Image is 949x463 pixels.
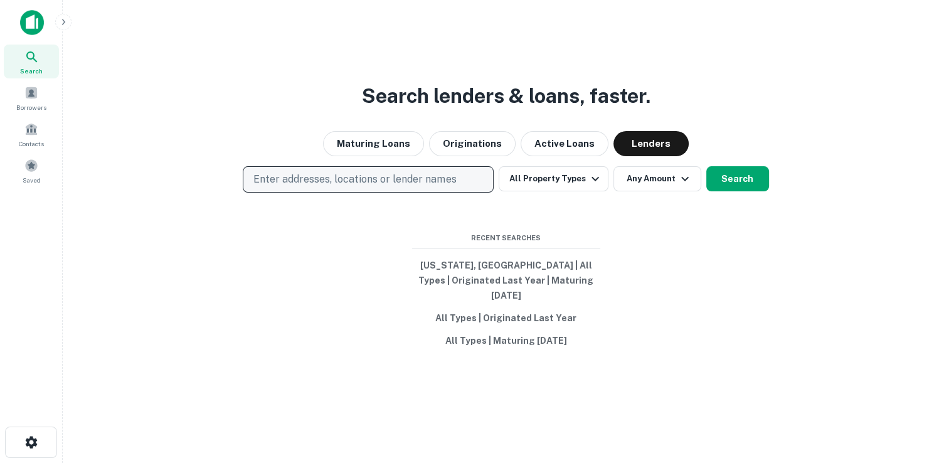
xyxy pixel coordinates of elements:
button: Enter addresses, locations or lender names [243,166,494,193]
a: Search [4,45,59,78]
button: Any Amount [613,166,701,191]
iframe: Chat Widget [886,363,949,423]
img: capitalize-icon.png [20,10,44,35]
button: All Types | Maturing [DATE] [412,329,600,352]
button: All Property Types [499,166,608,191]
a: Borrowers [4,81,59,115]
button: Lenders [613,131,689,156]
span: Saved [23,175,41,185]
p: Enter addresses, locations or lender names [253,172,456,187]
a: Contacts [4,117,59,151]
span: Recent Searches [412,233,600,243]
span: Contacts [19,139,44,149]
button: Originations [429,131,516,156]
button: Maturing Loans [323,131,424,156]
button: [US_STATE], [GEOGRAPHIC_DATA] | All Types | Originated Last Year | Maturing [DATE] [412,254,600,307]
h3: Search lenders & loans, faster. [362,81,650,111]
span: Search [20,66,43,76]
span: Borrowers [16,102,46,112]
button: Search [706,166,769,191]
a: Saved [4,154,59,188]
button: Active Loans [521,131,608,156]
button: All Types | Originated Last Year [412,307,600,329]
